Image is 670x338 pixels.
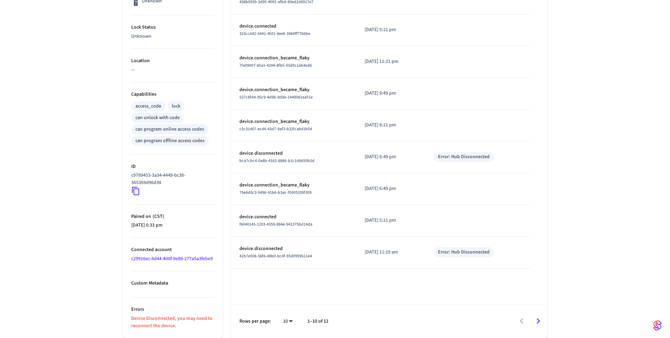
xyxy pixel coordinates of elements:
div: can program online access codes [135,126,204,133]
img: SeamLogoGradient.69752ec5.svg [653,320,662,331]
p: [DATE] 6:49 pm [365,153,417,161]
p: [DATE] 11:19 am [365,249,417,256]
p: Device Disconnected, you may need to reconnect the device. [131,315,214,330]
button: Go to next page [530,313,546,329]
p: [DATE] 5:21 pm [365,217,417,224]
p: device.connection_became_flaky [239,118,348,125]
p: [DATE] 11:21 pm [365,58,417,65]
span: c5c31407-ec44-43d7-9af3-b32fcab41b54 [239,126,312,132]
p: Lock Status [131,24,214,31]
p: [DATE] 8:21 pm [365,122,417,129]
span: 41b7e508-36f6-48b0-bc4f-95d0999611e4 [239,253,312,259]
p: device.connection_became_flaky [239,86,348,94]
p: device.disconnected [239,150,348,157]
p: device.connected [239,213,348,221]
p: ID [131,163,214,170]
p: Location [131,57,214,65]
a: c29916ec-8d44-400f-9e88-277a5a3febe9 [131,255,213,262]
div: Error: Hub Disconnected [438,153,490,161]
div: can unlock with code [135,114,180,122]
div: lock [172,103,180,110]
span: f6040145-1203-4359-884e-941375bd14da [239,221,312,227]
span: ( CST ) [151,213,164,220]
p: Connected account [131,246,214,253]
span: 7fa09007-85a1-4294-8fb5-03d0c1ab4ed6 [239,63,312,68]
p: — [131,66,214,74]
div: can program offline access codes [135,137,204,145]
p: Custom Metadata [131,280,214,287]
p: [DATE] 9:49 pm [365,90,417,97]
p: Capabilities [131,91,214,98]
p: device.connection_became_flaky [239,54,348,62]
p: Rows per page: [239,318,271,325]
p: device.connection_became_flaky [239,182,348,189]
p: Paired on [131,213,214,220]
p: [DATE] 6:49 pm [365,185,417,192]
p: 1–10 of 12 [307,318,328,325]
span: 323cc642-5441-4fd1-9ee9-2860ff7766be [239,31,310,37]
span: 79e8d0c3-9496-41b6-b3ac-f0905339f309 [239,190,312,196]
p: c9789453-3a34-4449-bc38-365369d96d38 [131,172,211,186]
div: access_code [135,103,161,110]
div: Error: Hub Disconnected [438,249,490,256]
p: device.connected [239,23,348,30]
div: 10 [280,316,296,326]
p: device.disconnected [239,245,348,252]
p: [DATE] 5:21 pm [365,26,417,34]
p: [DATE] 6:33 pm [131,222,214,229]
span: bca7cbc4-0a8b-4162-8886-b1c1d6650b2d [239,158,314,164]
p: Unknown [131,33,214,40]
p: Errors [131,306,214,313]
span: 527c8fd4-95c9-4d9b-9d9e-1449081ea51e [239,94,313,100]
